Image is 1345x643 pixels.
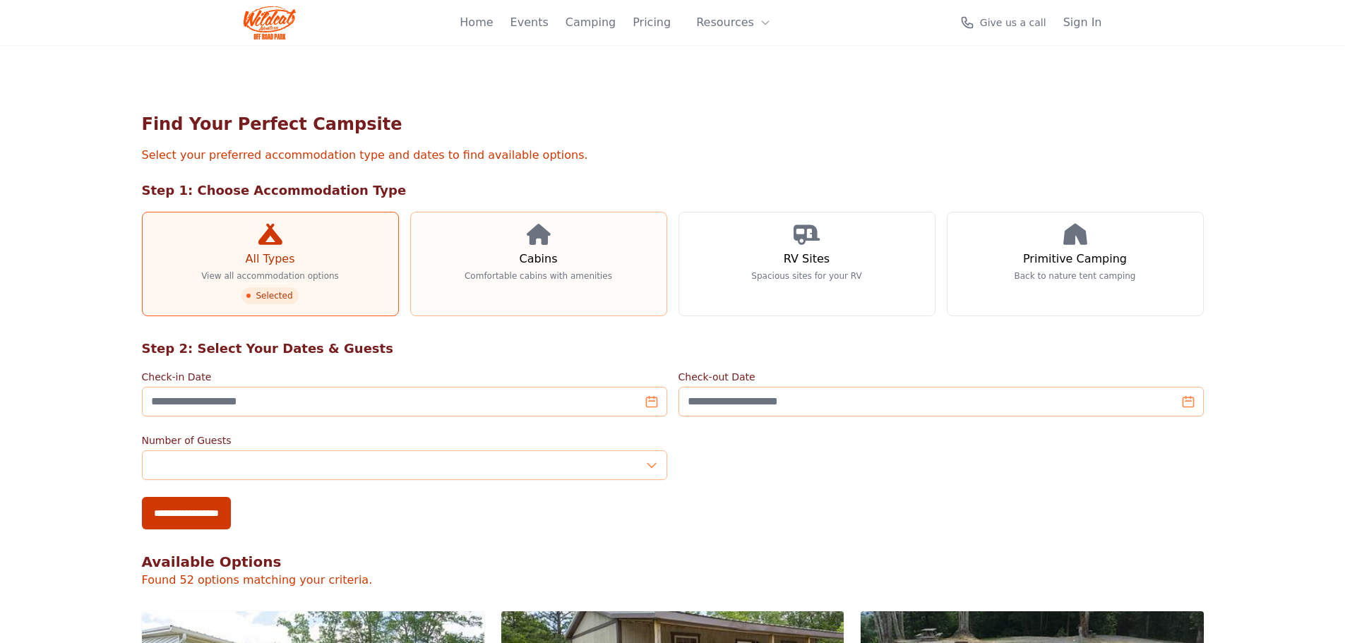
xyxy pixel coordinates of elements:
[465,270,612,282] p: Comfortable cabins with amenities
[142,113,1204,136] h1: Find Your Perfect Campsite
[142,212,399,316] a: All Types View all accommodation options Selected
[688,8,779,37] button: Resources
[244,6,297,40] img: Wildcat Logo
[460,14,493,31] a: Home
[633,14,671,31] a: Pricing
[142,433,667,447] label: Number of Guests
[784,251,830,268] h3: RV Sites
[410,212,667,316] a: Cabins Comfortable cabins with amenities
[947,212,1204,316] a: Primitive Camping Back to nature tent camping
[679,370,1204,384] label: Check-out Date
[142,370,667,384] label: Check-in Date
[510,14,549,31] a: Events
[751,270,861,282] p: Spacious sites for your RV
[1063,14,1102,31] a: Sign In
[142,181,1204,200] h2: Step 1: Choose Accommodation Type
[142,339,1204,359] h2: Step 2: Select Your Dates & Guests
[241,287,298,304] span: Selected
[1023,251,1127,268] h3: Primitive Camping
[245,251,294,268] h3: All Types
[1015,270,1136,282] p: Back to nature tent camping
[960,16,1046,30] a: Give us a call
[142,147,1204,164] p: Select your preferred accommodation type and dates to find available options.
[142,552,1204,572] h2: Available Options
[980,16,1046,30] span: Give us a call
[201,270,339,282] p: View all accommodation options
[566,14,616,31] a: Camping
[142,572,1204,589] p: Found 52 options matching your criteria.
[679,212,935,316] a: RV Sites Spacious sites for your RV
[519,251,557,268] h3: Cabins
